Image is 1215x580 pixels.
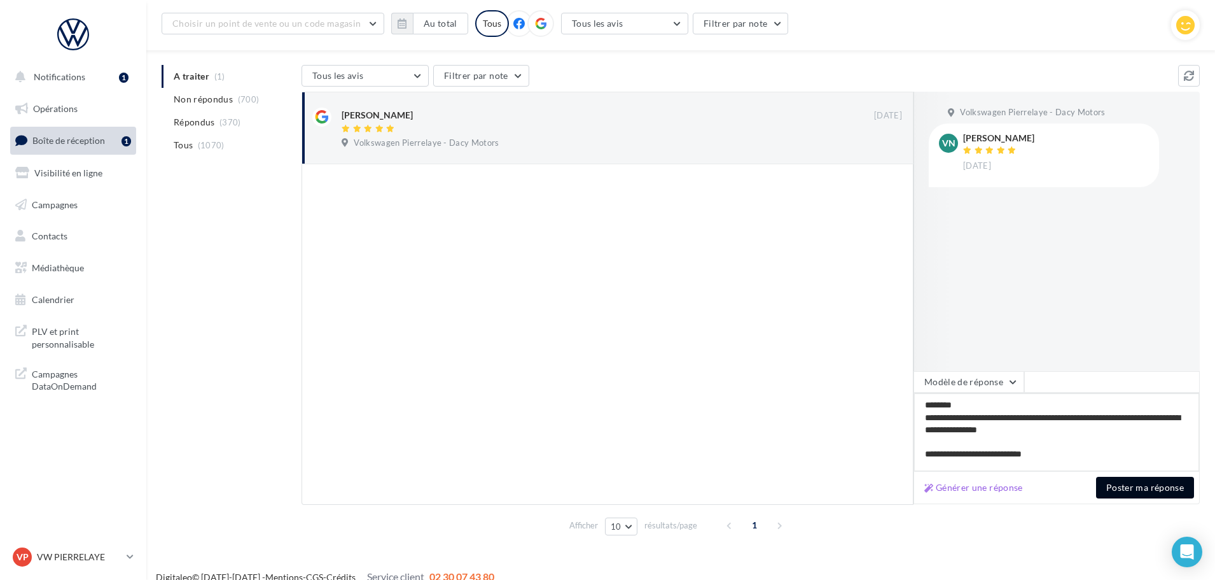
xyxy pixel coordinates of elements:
button: Notifications 1 [8,64,134,90]
span: Notifications [34,71,85,82]
button: Au total [413,13,468,34]
div: [PERSON_NAME] [342,109,413,122]
span: Campagnes DataOnDemand [32,365,131,393]
div: 1 [121,136,131,146]
a: Calendrier [8,286,139,313]
span: (700) [238,94,260,104]
span: 10 [611,521,621,532]
span: Calendrier [32,294,74,305]
button: Choisir un point de vente ou un code magasin [162,13,384,34]
a: Médiathèque [8,255,139,281]
span: Contacts [32,230,67,241]
span: Choisir un point de vente ou un code magasin [172,18,361,29]
span: Opérations [33,103,78,114]
div: 1 [119,73,128,83]
span: Non répondus [174,93,233,106]
a: Contacts [8,223,139,250]
button: Modèle de réponse [913,371,1024,393]
button: 10 [605,518,637,535]
button: Au total [391,13,468,34]
div: Open Intercom Messenger [1172,537,1202,567]
span: [DATE] [874,110,902,122]
span: VN [942,137,955,150]
span: résultats/page [644,520,697,532]
a: Campagnes DataOnDemand [8,360,139,398]
p: VW PIERRELAYE [37,551,121,563]
span: (370) [219,117,241,127]
span: [DATE] [963,160,991,172]
span: Afficher [569,520,598,532]
span: (1070) [198,140,225,150]
button: Poster ma réponse [1096,477,1194,499]
a: PLV et print personnalisable [8,318,139,355]
span: PLV et print personnalisable [32,323,131,350]
button: Générer une réponse [919,480,1028,495]
span: VP [17,551,29,563]
span: Tous les avis [312,70,364,81]
span: Boîte de réception [32,135,105,146]
span: 1 [744,515,765,535]
a: Campagnes [8,192,139,218]
div: Tous [475,10,509,37]
a: VP VW PIERRELAYE [10,545,136,569]
span: Répondus [174,116,215,129]
span: Volkswagen Pierrelaye - Dacy Motors [960,107,1105,118]
span: Tous [174,139,193,152]
div: [PERSON_NAME] [963,134,1034,143]
span: Campagnes [32,199,78,209]
a: Opérations [8,95,139,122]
a: Visibilité en ligne [8,160,139,187]
button: Filtrer par note [433,65,529,87]
button: Tous les avis [561,13,688,34]
span: Tous les avis [572,18,623,29]
span: Médiathèque [32,262,84,273]
span: Visibilité en ligne [34,167,102,178]
button: Tous les avis [302,65,429,87]
a: Boîte de réception1 [8,127,139,154]
button: Filtrer par note [693,13,789,34]
span: Volkswagen Pierrelaye - Dacy Motors [354,138,499,149]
